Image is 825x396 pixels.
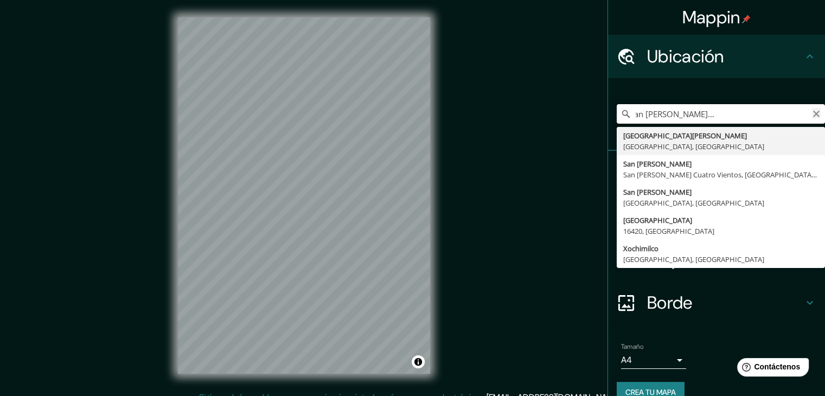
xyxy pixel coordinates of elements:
[623,226,714,236] font: 16420, [GEOGRAPHIC_DATA]
[623,215,692,225] font: [GEOGRAPHIC_DATA]
[608,194,825,238] div: Estilo
[178,17,430,374] canvas: Mapa
[623,198,764,208] font: [GEOGRAPHIC_DATA], [GEOGRAPHIC_DATA]
[623,131,747,140] font: [GEOGRAPHIC_DATA][PERSON_NAME]
[623,159,692,169] font: San [PERSON_NAME]
[617,104,825,124] input: Elige tu ciudad o zona
[621,352,686,369] div: A4
[623,187,692,197] font: San [PERSON_NAME]
[728,354,813,384] iframe: Lanzador de widgets de ayuda
[621,342,643,351] font: Tamaño
[623,244,658,253] font: Xochimilco
[621,354,632,366] font: A4
[647,291,693,314] font: Borde
[623,142,764,151] font: [GEOGRAPHIC_DATA], [GEOGRAPHIC_DATA]
[412,355,425,368] button: Activar o desactivar atribución
[623,254,764,264] font: [GEOGRAPHIC_DATA], [GEOGRAPHIC_DATA]
[682,6,740,29] font: Mappin
[647,45,724,68] font: Ubicación
[742,15,751,23] img: pin-icon.png
[608,238,825,281] div: Disposición
[608,35,825,78] div: Ubicación
[812,108,821,118] button: Claro
[608,281,825,324] div: Borde
[608,151,825,194] div: Patas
